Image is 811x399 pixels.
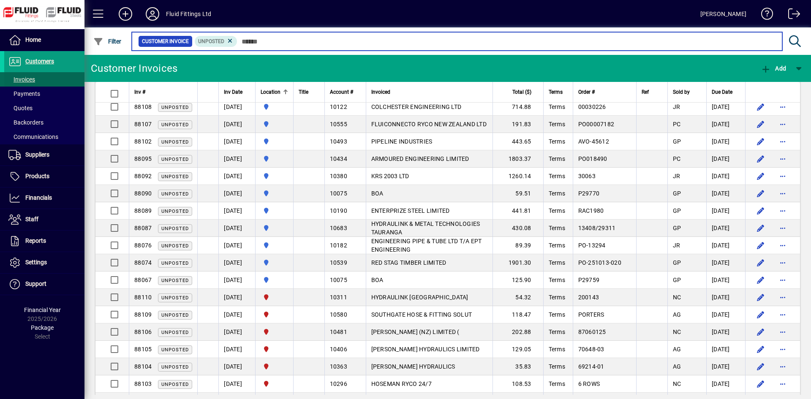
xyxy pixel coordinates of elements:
[91,34,124,49] button: Filter
[493,220,543,237] td: 430.08
[706,323,745,341] td: [DATE]
[218,116,255,133] td: [DATE]
[8,90,40,97] span: Payments
[673,259,681,266] span: GP
[4,144,84,166] a: Suppliers
[549,155,565,162] span: Terms
[161,209,189,214] span: Unposted
[754,377,767,391] button: Edit
[776,360,789,373] button: More options
[549,225,565,231] span: Terms
[218,323,255,341] td: [DATE]
[8,105,33,111] span: Quotes
[754,342,767,356] button: Edit
[498,87,539,97] div: Total ($)
[261,362,288,371] span: CHRISTCHURCH
[134,173,152,179] span: 88092
[330,103,347,110] span: 10122
[330,138,347,145] span: 10493
[493,116,543,133] td: 191.83
[134,190,152,197] span: 88090
[578,380,600,387] span: 6 ROWS
[299,87,308,97] span: Title
[578,121,615,128] span: PO00007182
[673,380,681,387] span: NC
[754,100,767,114] button: Edit
[218,237,255,254] td: [DATE]
[549,103,565,110] span: Terms
[754,325,767,339] button: Edit
[578,87,631,97] div: Order #
[493,150,543,168] td: 1803.37
[25,280,46,287] span: Support
[25,151,49,158] span: Suppliers
[706,358,745,375] td: [DATE]
[218,133,255,150] td: [DATE]
[161,226,189,231] span: Unposted
[134,121,152,128] span: 88107
[93,38,122,45] span: Filter
[706,289,745,306] td: [DATE]
[549,277,565,283] span: Terms
[371,207,450,214] span: ENTERPRIZE STEEL LIMITED
[134,311,152,318] span: 88109
[31,324,54,331] span: Package
[218,271,255,289] td: [DATE]
[706,306,745,323] td: [DATE]
[4,274,84,295] a: Support
[4,209,84,230] a: Staff
[512,87,531,97] span: Total ($)
[161,174,189,179] span: Unposted
[371,380,432,387] span: HOSEMAN RYCO 24/7
[218,98,255,116] td: [DATE]
[218,341,255,358] td: [DATE]
[4,101,84,115] a: Quotes
[161,382,189,387] span: Unposted
[261,171,288,181] span: AUCKLAND
[673,242,680,249] span: JR
[330,155,347,162] span: 10434
[4,115,84,130] a: Backorders
[578,363,604,370] span: 69214-01
[549,363,565,370] span: Terms
[578,346,604,353] span: 70648-03
[261,258,288,267] span: AUCKLAND
[261,206,288,215] span: AUCKLAND
[493,375,543,393] td: 108.53
[706,202,745,220] td: [DATE]
[549,190,565,197] span: Terms
[134,363,152,370] span: 88104
[578,242,606,249] span: PO-13294
[330,328,347,335] span: 10481
[371,238,482,253] span: ENGINEERING PIPE & TUBE LTD T/A EPT ENGINEERING
[578,328,606,335] span: 87060125
[134,87,145,97] span: Inv #
[493,202,543,220] td: 441.81
[330,242,347,249] span: 10182
[330,87,353,97] span: Account #
[330,380,347,387] span: 10296
[4,166,84,187] a: Products
[706,254,745,271] td: [DATE]
[166,7,211,21] div: Fluid Fittings Ltd
[371,311,472,318] span: SOUTHGATE HOSE & FITTING SOLUT
[261,102,288,111] span: AUCKLAND
[493,168,543,185] td: 1260.14
[261,154,288,163] span: AUCKLAND
[549,173,565,179] span: Terms
[754,169,767,183] button: Edit
[218,168,255,185] td: [DATE]
[8,76,35,83] span: Invoices
[673,294,681,301] span: NC
[759,61,788,76] button: Add
[161,243,189,249] span: Unposted
[134,207,152,214] span: 88089
[673,277,681,283] span: GP
[161,347,189,353] span: Unposted
[371,190,384,197] span: BOA
[549,138,565,145] span: Terms
[371,155,469,162] span: ARMOURED ENGINEERING LIMITED
[134,225,152,231] span: 88087
[330,259,347,266] span: 10539
[4,30,84,51] a: Home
